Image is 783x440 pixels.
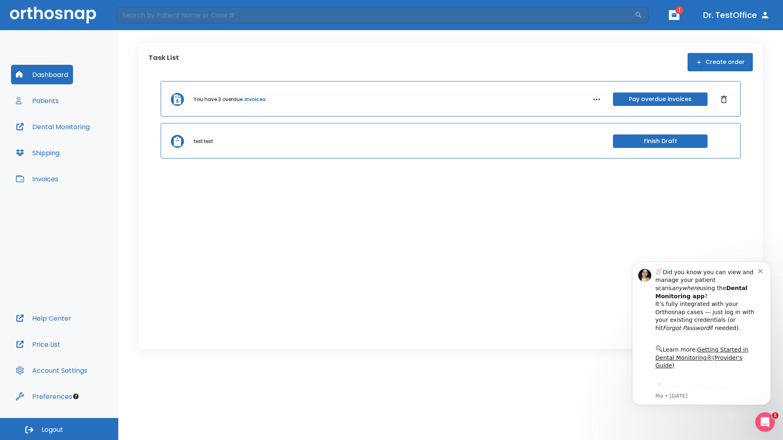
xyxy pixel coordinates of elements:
[772,412,779,419] span: 1
[11,169,63,189] button: Invoices
[688,53,753,71] button: Create order
[194,138,213,145] p: test test
[11,91,64,110] button: Patients
[613,134,708,148] button: Finish Draft
[11,65,73,84] button: Dashboard
[138,18,145,24] button: Dismiss notification
[11,143,64,163] button: Shipping
[675,6,683,14] span: 1
[717,93,730,106] button: Dismiss
[35,135,108,150] a: App Store
[117,7,635,23] input: Search by Patient Name or Case #
[10,7,96,23] img: Orthosnap
[620,249,783,418] iframe: Intercom notifications message
[11,334,65,354] button: Price List
[613,92,708,106] button: Pay overdue invoices
[42,425,63,434] span: Logout
[148,53,179,71] p: Task List
[700,8,773,22] button: Dr. TestOffice
[11,361,92,380] button: Account Settings
[35,133,138,174] div: Download the app: | ​ Let us know if you need help getting started!
[244,96,265,103] a: invoices
[11,308,76,328] button: Help Center
[11,387,77,406] button: Preferences
[35,143,138,150] p: Message from Ma, sent 3w ago
[194,96,243,103] p: You have 3 overdue
[755,412,775,432] iframe: Intercom live chat
[11,117,95,136] button: Dental Monitoring
[72,393,80,400] div: Tooltip anchor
